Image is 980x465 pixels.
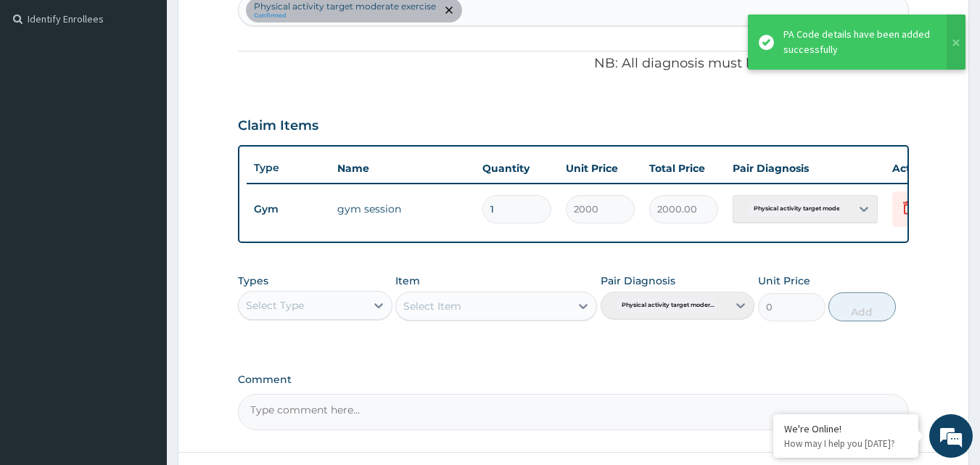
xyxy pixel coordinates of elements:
[828,292,896,321] button: Add
[238,7,273,42] div: Minimize live chat window
[238,275,268,287] label: Types
[559,154,642,183] th: Unit Price
[247,155,330,181] th: Type
[601,273,675,288] label: Pair Diagnosis
[330,194,475,223] td: gym session
[238,374,910,386] label: Comment
[784,422,907,435] div: We're Online!
[84,140,200,287] span: We're online!
[247,196,330,223] td: Gym
[246,298,304,313] div: Select Type
[238,54,910,73] p: NB: All diagnosis must be linked to a claim item
[238,118,318,134] h3: Claim Items
[642,154,725,183] th: Total Price
[725,154,885,183] th: Pair Diagnosis
[27,73,59,109] img: d_794563401_company_1708531726252_794563401
[784,437,907,450] p: How may I help you today?
[885,154,958,183] th: Actions
[7,310,276,361] textarea: Type your message and hit 'Enter'
[75,81,244,100] div: Chat with us now
[395,273,420,288] label: Item
[758,273,810,288] label: Unit Price
[475,154,559,183] th: Quantity
[330,154,475,183] th: Name
[783,27,933,57] div: PA Code details have been added successfully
